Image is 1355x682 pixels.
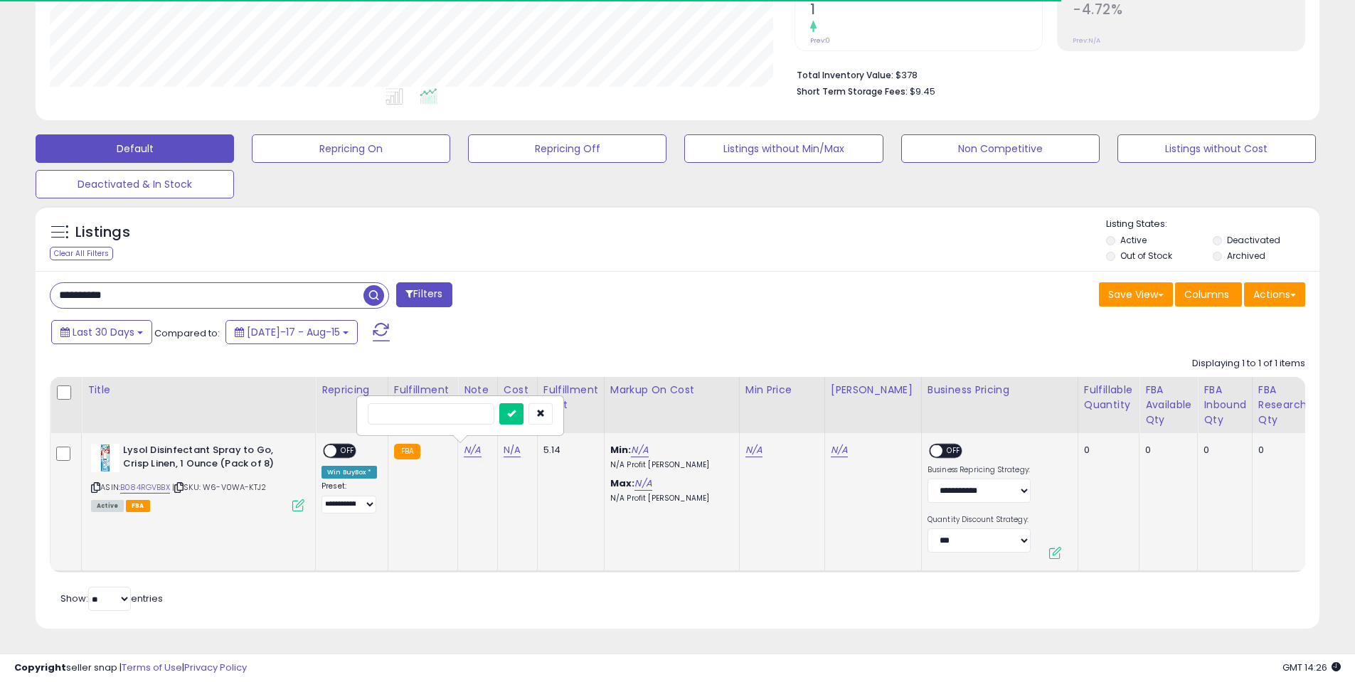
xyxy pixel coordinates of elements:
button: Filters [396,282,452,307]
button: Deactivated & In Stock [36,170,234,198]
div: Win BuyBox * [322,466,377,479]
div: Note [464,383,491,398]
label: Out of Stock [1120,250,1172,262]
span: All listings currently available for purchase on Amazon [91,500,124,512]
span: Show: entries [60,592,163,605]
h5: Listings [75,223,130,243]
button: Non Competitive [901,134,1100,163]
span: | SKU: W6-V0WA-KTJ2 [172,481,266,493]
div: FBA inbound Qty [1203,383,1246,427]
img: 41Fc7s3gq6L._SL40_.jpg [91,444,119,472]
span: FBA [126,500,150,512]
button: Actions [1244,282,1305,307]
button: [DATE]-17 - Aug-15 [225,320,358,344]
div: Clear All Filters [50,247,113,260]
a: N/A [464,443,481,457]
div: Preset: [322,481,377,513]
div: 5.14 [543,444,593,457]
div: FBA Researching Qty [1258,383,1322,427]
label: Active [1120,234,1147,246]
a: N/A [745,443,762,457]
div: 0 [1084,444,1128,457]
div: Markup on Cost [610,383,733,398]
button: Last 30 Days [51,320,152,344]
a: Privacy Policy [184,661,247,674]
div: Min Price [745,383,819,398]
button: Default [36,134,234,163]
th: The percentage added to the cost of goods (COGS) that forms the calculator for Min & Max prices. [604,377,739,433]
button: Repricing On [252,134,450,163]
span: 2025-09-15 14:26 GMT [1282,661,1341,674]
span: Last 30 Days [73,325,134,339]
small: FBA [394,444,420,459]
p: N/A Profit [PERSON_NAME] [610,460,728,470]
label: Business Repricing Strategy: [928,465,1031,475]
b: Max: [610,476,635,490]
span: [DATE]-17 - Aug-15 [247,325,340,339]
span: OFF [942,445,965,457]
div: seller snap | | [14,661,247,675]
div: 0 [1258,444,1317,457]
button: Listings without Min/Max [684,134,883,163]
button: Listings without Cost [1117,134,1316,163]
a: N/A [634,476,652,491]
div: [PERSON_NAME] [831,383,915,398]
div: Business Pricing [928,383,1072,398]
span: Columns [1184,287,1229,302]
div: Fulfillment [394,383,452,398]
div: Fulfillable Quantity [1084,383,1133,412]
span: Compared to: [154,326,220,340]
div: Cost [504,383,531,398]
a: N/A [631,443,648,457]
label: Deactivated [1227,234,1280,246]
div: Repricing [322,383,382,398]
a: N/A [831,443,848,457]
strong: Copyright [14,661,66,674]
div: FBA Available Qty [1145,383,1191,427]
button: Save View [1099,282,1173,307]
div: Displaying 1 to 1 of 1 items [1192,357,1305,371]
p: Listing States: [1106,218,1319,231]
label: Archived [1227,250,1265,262]
button: Columns [1175,282,1242,307]
div: 0 [1203,444,1241,457]
a: B084RGVBBX [120,481,170,494]
div: ASIN: [91,444,304,510]
b: Lysol Disinfectant Spray to Go, Crisp Linen, 1 Ounce (Pack of 8) [123,444,296,474]
b: Min: [610,443,632,457]
a: Terms of Use [122,661,182,674]
p: N/A Profit [PERSON_NAME] [610,494,728,503]
label: Quantity Discount Strategy: [928,515,1031,525]
span: OFF [336,445,359,457]
div: Title [87,383,309,398]
div: Fulfillment Cost [543,383,598,412]
button: Repricing Off [468,134,666,163]
a: N/A [504,443,521,457]
div: 0 [1145,444,1186,457]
